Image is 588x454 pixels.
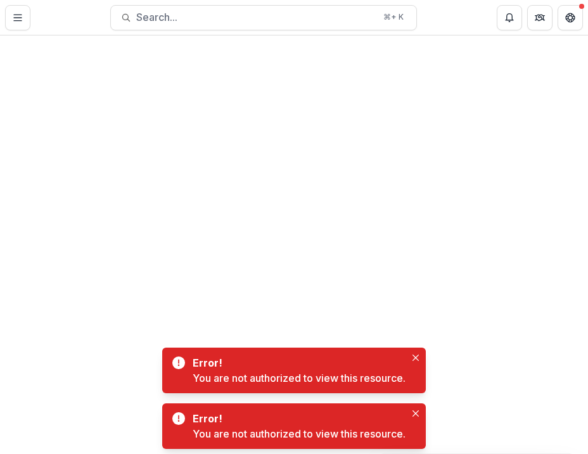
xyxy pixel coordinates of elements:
div: You are not authorized to view this resource. [193,426,406,441]
button: Toggle Menu [5,5,30,30]
button: Notifications [497,5,522,30]
button: Search... [110,5,417,30]
div: Error! [193,411,400,426]
button: Partners [527,5,553,30]
button: Close [408,350,423,365]
div: You are not authorized to view this resource. [193,370,406,386]
div: Error! [193,355,400,370]
button: Close [408,406,423,421]
div: ⌘ + K [381,10,406,24]
button: Get Help [558,5,583,30]
span: Search... [136,11,376,23]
